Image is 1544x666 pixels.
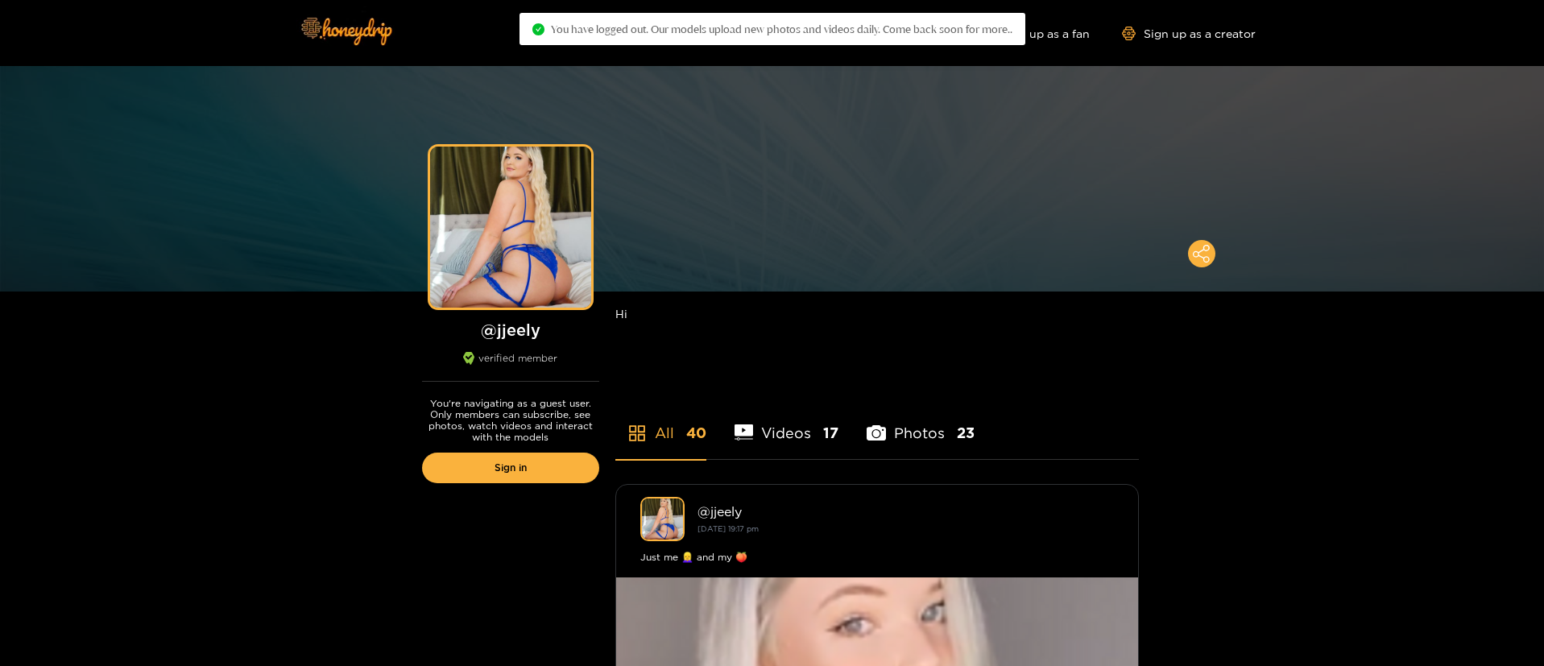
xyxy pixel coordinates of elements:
[551,23,1012,35] span: You have logged out. Our models upload new photos and videos daily. Come back soon for more..
[615,292,1139,336] div: Hi
[422,320,599,340] h1: @ jjeely
[640,497,685,541] img: jjeely
[422,453,599,483] a: Sign in
[422,352,599,382] div: verified member
[735,387,839,459] li: Videos
[823,423,838,443] span: 17
[532,23,544,35] span: check-circle
[686,423,706,443] span: 40
[979,27,1090,40] a: Sign up as a fan
[422,398,599,443] p: You're navigating as a guest user. Only members can subscribe, see photos, watch videos and inter...
[957,423,975,443] span: 23
[627,424,647,443] span: appstore
[697,524,759,533] small: [DATE] 19:17 pm
[640,549,1114,565] div: Just me 👱‍♀️ and my 🍑
[867,387,975,459] li: Photos
[1122,27,1256,40] a: Sign up as a creator
[697,504,1114,519] div: @ jjeely
[615,387,706,459] li: All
